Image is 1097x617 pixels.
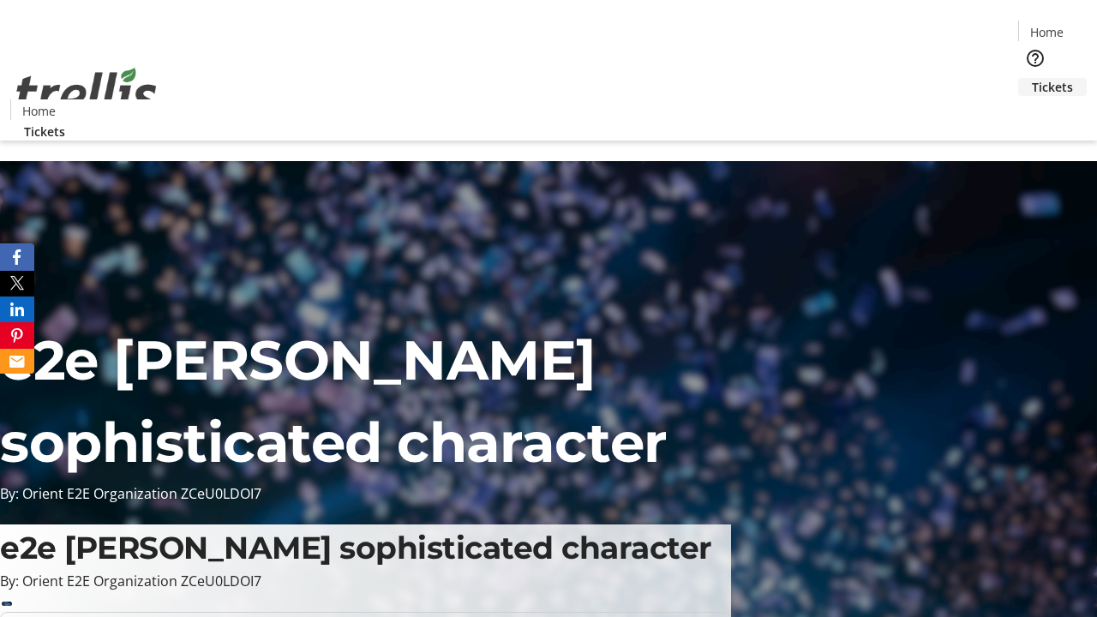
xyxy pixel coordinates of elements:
span: Home [1030,23,1064,41]
span: Home [22,102,56,120]
button: Help [1018,41,1052,75]
a: Tickets [1018,78,1087,96]
img: Orient E2E Organization ZCeU0LDOI7's Logo [10,49,163,135]
span: Tickets [1032,78,1073,96]
a: Home [11,102,66,120]
a: Home [1019,23,1074,41]
a: Tickets [10,123,79,141]
span: Tickets [24,123,65,141]
button: Cart [1018,96,1052,130]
